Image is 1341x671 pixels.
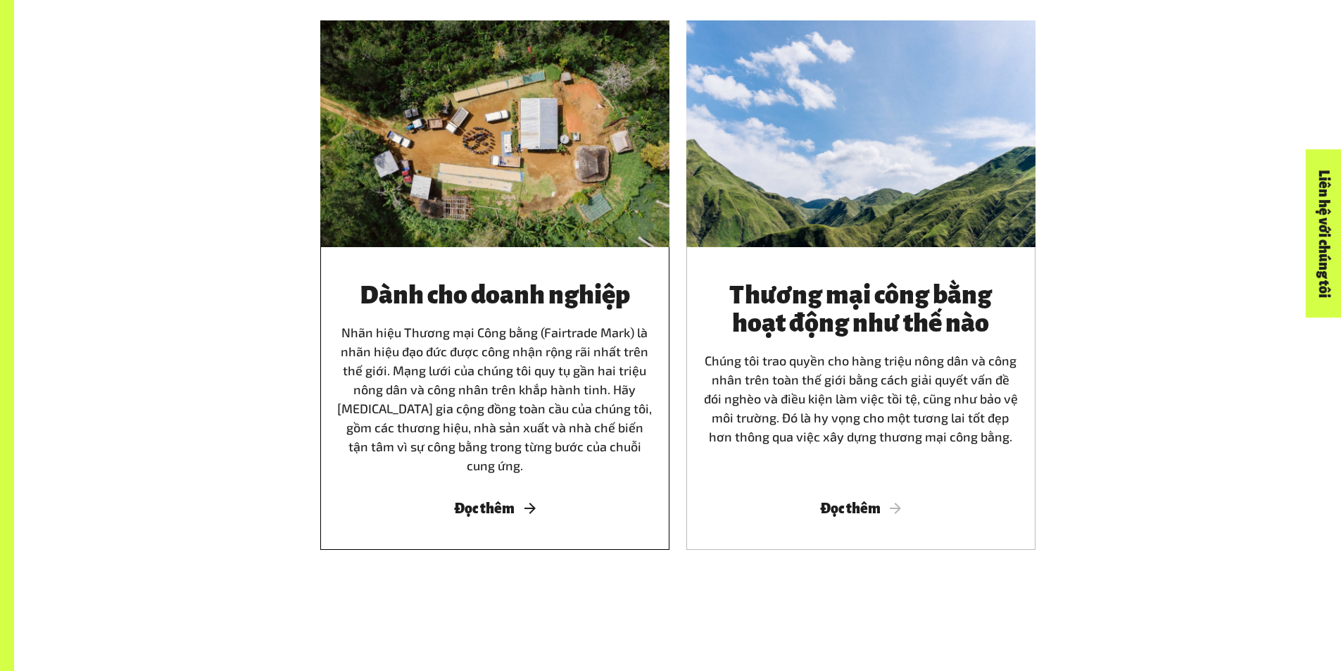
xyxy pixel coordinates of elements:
[686,20,1035,550] a: Thương mại công bằng hoạt động như thế nàoChúng tôi trao quyền cho hàng triệu nông dân và công nh...
[729,281,992,337] font: Thương mại công bằng hoạt động như thế nào
[820,501,881,516] font: Đọc thêm
[337,325,652,473] font: Nhãn hiệu Thương mại Công bằng (Fairtrade Mark) là nhãn hiệu đạo đức được công nhận rộng rãi nhất...
[1316,170,1331,298] font: Liên hệ với chúng tôi
[704,353,1018,444] font: Chúng tôi trao quyền cho hàng triệu nông dân và công nhân trên toàn thế giới bằng cách giải quyết...
[320,20,669,550] a: Dành cho doanh nghiệpNhãn hiệu Thương mại Công bằng (Fairtrade Mark) là nhãn hiệu đạo đức được cô...
[360,281,630,309] font: Dành cho doanh nghiệp
[454,501,515,516] font: Đọc thêm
